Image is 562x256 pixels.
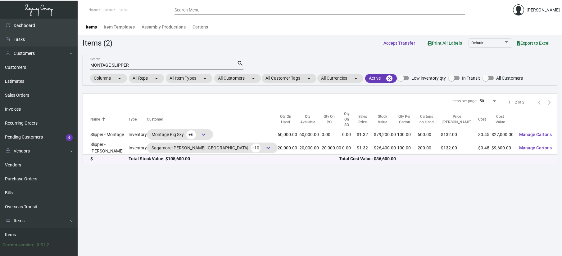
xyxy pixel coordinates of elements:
mat-icon: arrow_drop_down [153,75,160,82]
mat-icon: cancel [386,75,393,82]
th: Customer [147,111,278,128]
div: Cost Value [492,114,509,125]
div: Item Templates [104,24,135,30]
span: keyboard_arrow_down [265,144,272,152]
span: Export to Excel [517,41,550,46]
mat-chip: Columns [90,74,127,83]
span: Home [88,8,98,12]
td: $9,600.00 [492,141,514,155]
div: Sales Price [357,114,374,125]
button: Previous page [534,97,544,107]
div: Cost Value [492,114,514,125]
td: 0.00 [342,128,357,141]
td: $26,400.00 [374,141,397,155]
td: 60,000.00 [278,128,299,141]
button: Manage Cartons [514,142,557,153]
button: Manage Cartons [514,129,557,140]
div: Qty On SO [342,111,351,128]
div: Stock Value [374,114,391,125]
span: 50 [480,99,484,103]
div: Sagamore [PERSON_NAME] [GEOGRAPHIC_DATA] [152,143,273,152]
span: Items [119,8,128,12]
span: Low inventory qty [411,74,446,82]
span: Default [471,41,483,45]
div: 1 – 2 of 2 [508,99,524,105]
td: 200.00 [418,141,441,155]
td: 60,000.00 [299,128,322,141]
div: Assembly Productions [142,24,186,30]
div: Items [86,24,97,30]
div: 0.51.2 [37,242,49,248]
span: Items [104,8,113,12]
mat-chip: All Customers [214,74,261,83]
td: 20,000.00 [299,141,322,155]
div: Items (2) [83,38,112,49]
span: Manage Cartons [519,145,552,150]
div: Qty Per Carton [397,114,418,125]
button: Next page [544,97,554,107]
div: Cartons [193,24,208,30]
td: 20,000.00 [278,141,299,155]
span: Print All Labels [428,41,462,46]
div: [PERSON_NAME] [527,7,560,13]
span: All Customers [496,74,523,82]
mat-chip: All Reps [129,74,164,83]
div: Price [PERSON_NAME] [441,114,473,125]
button: Print All Labels [423,37,467,49]
div: Cost [478,117,492,122]
div: Qty On SO [342,111,357,128]
div: $ [90,156,129,162]
div: Total Stock Value: $105,600.00 [129,156,339,162]
span: keyboard_arrow_down [200,131,207,138]
div: Price [PERSON_NAME] [441,114,478,125]
div: Cartons on Hand [418,114,435,125]
div: Qty On PO [322,114,342,125]
mat-chip: All Currencies [317,74,363,83]
td: 600.00 [418,128,441,141]
div: Qty Available [299,114,316,125]
mat-select: Items per page: [480,99,497,104]
mat-icon: arrow_drop_down [305,75,313,82]
td: Slipper - Montage [83,128,129,141]
td: 100.00 [397,141,418,155]
div: Type [129,117,147,122]
td: $132.00 [441,141,478,155]
td: 0.00 [342,141,357,155]
td: $0.45 [478,128,492,141]
mat-icon: search [237,60,243,67]
td: Inventory [129,141,147,155]
div: Total Cost Value: $36,600.00 [339,156,549,162]
div: Name [90,117,100,122]
span: +6 [186,130,196,139]
div: Sales Price [357,114,368,125]
td: $0.48 [478,141,492,155]
mat-chip: All Customer Tags [262,74,316,83]
div: Name [90,117,129,122]
td: $27,000.00 [492,128,514,141]
mat-icon: arrow_drop_down [116,75,123,82]
td: $79,200.00 [374,128,397,141]
span: +10 [251,143,261,152]
div: Montage Big Sky [152,130,208,139]
div: Qty On Hand [278,114,294,125]
div: Stock Value [374,114,397,125]
mat-icon: arrow_drop_down [201,75,209,82]
mat-chip: All Item Types [166,74,212,83]
span: Manage Cartons [519,132,552,137]
div: Cost [478,117,486,122]
div: Qty On Hand [278,114,299,125]
td: $1.32 [357,141,374,155]
div: Current version: [2,242,34,248]
button: Export to Excel [512,38,555,49]
div: Type [129,117,137,122]
img: admin@bootstrapmaster.com [513,4,524,15]
span: In Transit [462,74,480,82]
mat-chip: Active [365,74,397,83]
div: Qty On PO [322,114,337,125]
td: Slipper - [PERSON_NAME] [83,141,129,155]
div: Items per page: [451,98,477,104]
td: $1.32 [357,128,374,141]
button: Accept Transfer [378,38,420,49]
mat-icon: arrow_drop_down [352,75,360,82]
td: 100.00 [397,128,418,141]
